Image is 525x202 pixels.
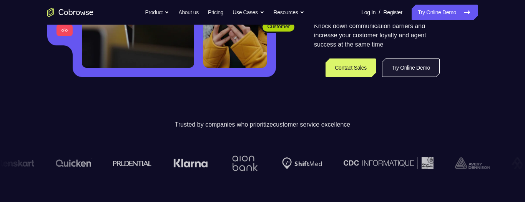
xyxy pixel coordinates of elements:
[173,159,208,168] img: Klarna
[314,22,440,49] p: Knock down communication barriers and increase your customer loyalty and agent success at the sam...
[379,8,380,17] span: /
[145,5,169,20] button: Product
[274,5,305,20] button: Resources
[344,157,434,169] img: CDC Informatique
[208,5,223,20] a: Pricing
[384,5,402,20] a: Register
[178,5,198,20] a: About us
[382,58,440,77] a: Try Online Demo
[233,5,264,20] button: Use Cases
[326,58,376,77] a: Contact Sales
[47,8,93,17] a: Go to the home page
[412,5,478,20] a: Try Online Demo
[273,121,350,128] span: customer service excellence
[113,160,152,166] img: prudential
[282,157,322,169] img: Shiftmed
[361,5,375,20] a: Log In
[229,148,261,179] img: Aion Bank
